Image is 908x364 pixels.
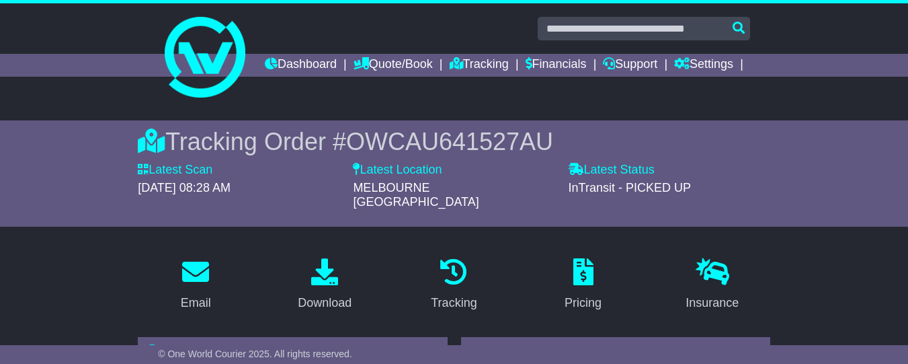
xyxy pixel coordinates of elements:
[526,54,587,77] a: Financials
[686,294,739,312] div: Insurance
[569,163,655,178] label: Latest Status
[289,254,360,317] a: Download
[138,181,231,194] span: [DATE] 08:28 AM
[346,128,553,155] span: OWCAU641527AU
[158,349,352,359] span: © One World Courier 2025. All rights reserved.
[138,163,212,178] label: Latest Scan
[353,163,442,178] label: Latest Location
[422,254,485,317] a: Tracking
[674,54,733,77] a: Settings
[450,54,509,77] a: Tracking
[431,294,477,312] div: Tracking
[298,294,352,312] div: Download
[569,181,691,194] span: InTransit - PICKED UP
[565,294,602,312] div: Pricing
[353,181,479,209] span: MELBOURNE [GEOGRAPHIC_DATA]
[677,254,747,317] a: Insurance
[181,294,211,312] div: Email
[556,254,610,317] a: Pricing
[138,127,770,156] div: Tracking Order #
[354,54,433,77] a: Quote/Book
[172,254,220,317] a: Email
[603,54,657,77] a: Support
[265,54,337,77] a: Dashboard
